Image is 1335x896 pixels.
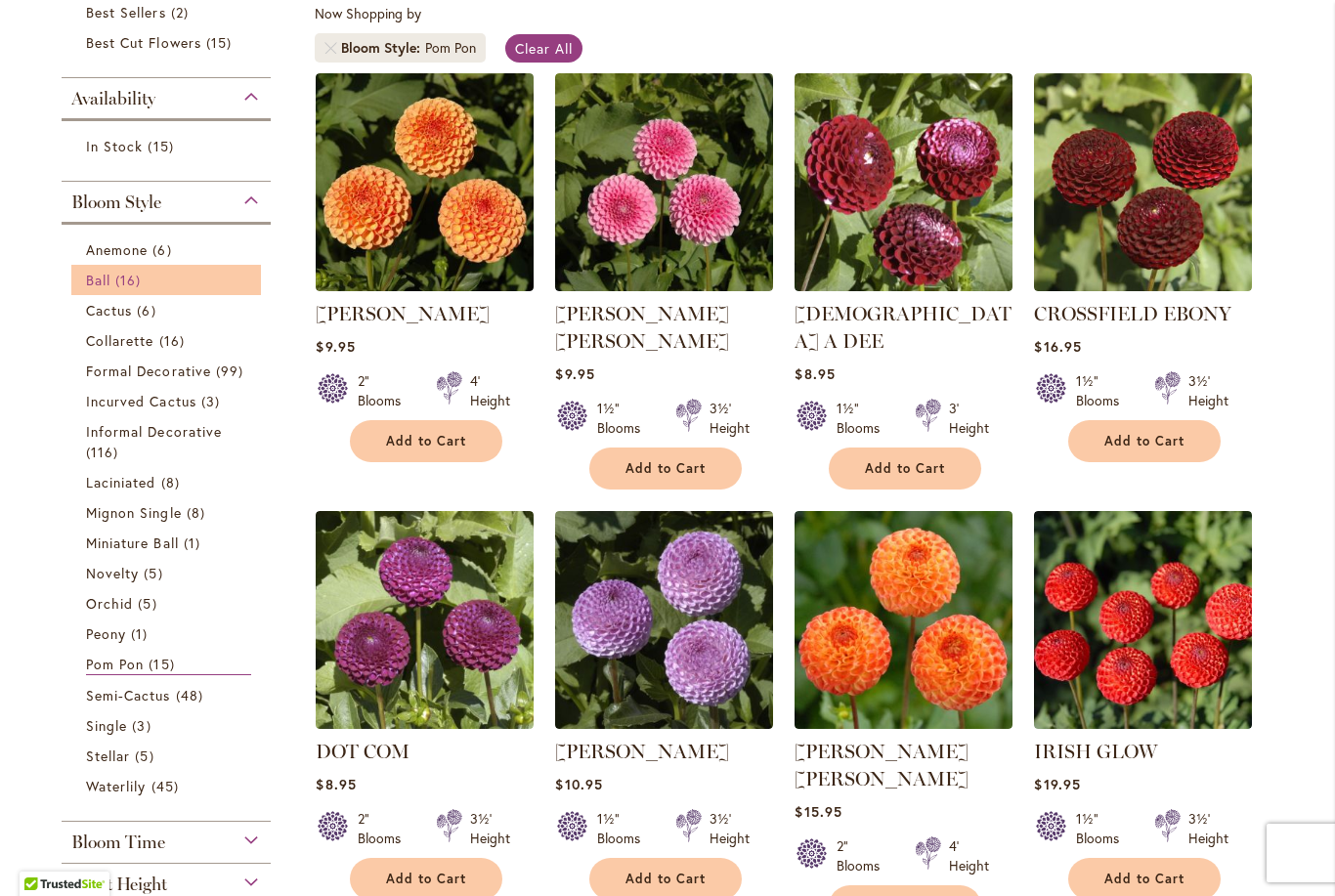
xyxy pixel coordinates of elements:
[324,42,336,54] a: Remove Bloom Style Pom Pon
[1034,73,1252,291] img: CROSSFIELD EBONY
[555,364,594,383] span: $9.95
[184,533,205,553] span: 1
[1034,337,1081,356] span: $16.95
[555,740,729,763] a: [PERSON_NAME]
[86,239,251,260] a: Anemone 6
[15,827,69,881] iframe: Launch Accessibility Center
[829,448,981,490] button: Add to Cart
[1068,420,1221,462] button: Add to Cart
[86,300,251,320] a: Cactus 6
[86,777,146,795] span: Waterlily
[86,594,133,613] span: Orchid
[555,302,729,353] a: [PERSON_NAME] [PERSON_NAME]
[138,593,161,614] span: 5
[152,239,176,260] span: 6
[86,715,251,736] a: Single 3
[470,371,510,410] div: 4' Height
[425,38,476,58] div: Pom Pon
[795,714,1012,733] a: GINGER WILLO
[86,32,251,53] a: Best Cut Flowers
[795,740,969,790] a: [PERSON_NAME] [PERSON_NAME]
[86,392,196,410] span: Incurved Cactus
[1034,302,1231,325] a: CROSSFIELD EBONY
[795,302,1012,353] a: [DEMOGRAPHIC_DATA] A DEE
[86,422,222,441] span: Informal Decorative
[589,448,742,490] button: Add to Cart
[71,874,167,895] span: Plant Height
[86,655,144,673] span: Pom Pon
[555,277,773,295] a: BETTY ANNE
[505,34,582,63] a: Clear All
[1076,371,1131,410] div: 1½" Blooms
[710,809,750,848] div: 3½' Height
[1034,714,1252,733] a: IRISH GLOW
[86,533,251,553] a: Miniature Ball 1
[86,563,251,583] a: Novelty 5
[316,337,355,356] span: $9.95
[86,776,251,796] a: Waterlily 45
[386,433,466,449] span: Add to Cart
[86,593,251,614] a: Orchid 5
[171,2,194,22] span: 2
[350,420,502,462] button: Add to Cart
[86,301,132,320] span: Cactus
[1076,809,1131,848] div: 1½" Blooms
[86,746,251,766] a: Stellar 5
[159,330,190,351] span: 16
[795,802,841,821] span: $15.95
[1034,740,1157,763] a: IRISH GLOW
[555,714,773,733] a: FRANK HOLMES
[1034,775,1080,793] span: $19.95
[316,73,534,291] img: AMBER QUEEN
[161,472,185,492] span: 8
[837,399,891,438] div: 1½" Blooms
[86,473,156,491] span: Laciniated
[86,391,251,411] a: Incurved Cactus 3
[86,330,251,351] a: Collarette 16
[795,73,1012,291] img: CHICK A DEE
[149,654,179,674] span: 15
[949,399,989,438] div: 3' Height
[316,302,490,325] a: [PERSON_NAME]
[86,442,123,462] span: 116
[86,270,251,290] a: Ball 16
[86,472,251,492] a: Laciniated 8
[358,809,412,848] div: 2" Blooms
[132,715,155,736] span: 3
[176,685,208,705] span: 48
[316,277,534,295] a: AMBER QUEEN
[1188,371,1228,410] div: 3½' Height
[86,136,251,156] a: In Stock 15
[115,270,146,290] span: 16
[86,533,179,552] span: Miniature Ball
[795,364,835,383] span: $8.95
[86,271,110,289] span: Ball
[86,564,139,582] span: Novelty
[86,3,166,21] span: Best Sellers
[555,511,773,729] img: FRANK HOLMES
[187,502,210,523] span: 8
[597,399,652,438] div: 1½" Blooms
[625,460,706,477] span: Add to Cart
[1104,433,1184,449] span: Add to Cart
[358,371,412,410] div: 2" Blooms
[201,391,225,411] span: 3
[316,740,409,763] a: DOT COM
[555,73,773,291] img: BETTY ANNE
[316,511,534,729] img: DOT COM
[597,809,652,848] div: 1½" Blooms
[515,39,573,58] span: Clear All
[216,361,248,381] span: 99
[316,714,534,733] a: DOT COM
[86,421,251,462] a: Informal Decorative 116
[86,503,182,522] span: Mignon Single
[1188,809,1228,848] div: 3½' Height
[86,2,251,22] a: Best Sellers
[86,362,211,380] span: Formal Decorative
[795,277,1012,295] a: CHICK A DEE
[386,871,466,887] span: Add to Cart
[86,33,201,52] span: Best Cut Flowers
[86,716,127,735] span: Single
[86,624,126,643] span: Peony
[71,832,165,853] span: Bloom Time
